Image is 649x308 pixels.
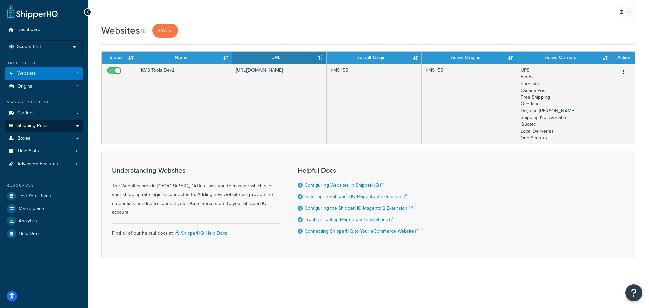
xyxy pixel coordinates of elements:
[5,158,83,170] a: Advanced Features 6
[5,190,83,202] a: Test Your Rates
[5,183,83,188] div: Resources
[305,193,407,200] a: Installing the ShipperHQ Magento 2 Extension
[19,231,41,237] span: Help Docs
[611,52,635,64] th: Action
[516,64,611,144] td: UPS FedEx Purolator Canada Post Free Shipping Overland Day and [PERSON_NAME] Shipping Not Availab...
[5,99,83,105] div: Manage Shipping
[422,52,516,64] th: Active Origins: activate to sort column ascending
[5,60,83,66] div: Basic Setup
[101,24,140,37] h1: Websites
[305,205,413,212] a: Configuring the ShipperHQ Magento 2 Extension
[158,27,173,34] span: + New
[5,120,83,132] a: Shipping Rules
[327,52,422,64] th: Default Origin: activate to sort column ascending
[19,206,44,212] span: Marketplace
[17,136,30,141] span: Boxes
[17,161,58,167] span: Advanced Features
[17,44,41,50] span: Scope: Test
[5,67,83,80] a: Websites 1
[7,5,58,19] a: ShipperHQ Home
[137,64,232,144] td: KMS Tools Dev2
[5,158,83,170] li: Advanced Features
[422,64,516,144] td: KMS 155
[5,67,83,80] li: Websites
[17,123,49,129] span: Shipping Rules
[17,27,40,33] span: Dashboard
[5,145,83,158] a: Time Slots 0
[174,230,227,237] a: ShipperHQ Help Docs
[17,110,34,116] span: Carriers
[5,203,83,215] a: Marketplace
[5,24,83,36] a: Dashboard
[102,52,137,64] th: Status: activate to sort column ascending
[17,84,32,89] span: Origins
[17,148,39,154] span: Time Slots
[137,52,232,64] th: Name: activate to sort column ascending
[232,64,327,144] td: [URL][DOMAIN_NAME]
[232,52,327,64] th: URL: activate to sort column ascending
[516,52,611,64] th: Active Carriers: activate to sort column ascending
[5,80,83,93] li: Origins
[5,145,83,158] li: Time Slots
[305,182,384,189] a: Configuring Websites in ShipperHQ
[298,167,419,174] h3: Helpful Docs
[327,64,422,144] td: KMS 155
[112,167,281,174] h3: Understanding Websites
[5,228,83,240] a: Help Docs
[77,84,78,89] span: 1
[19,193,51,199] span: Test Your Rates
[5,80,83,93] a: Origins 1
[5,132,83,145] a: Boxes
[76,148,78,154] span: 0
[17,71,36,76] span: Websites
[76,161,78,167] span: 6
[5,107,83,119] a: Carriers
[112,223,281,238] div: Find all of our helpful docs at:
[19,218,37,224] span: Analytics
[625,284,642,301] button: Open Resource Center
[305,216,393,223] a: Troubleshooting Magento 2 Installations
[152,24,178,38] a: + New
[5,215,83,227] a: Analytics
[305,228,419,235] a: Connecting ShipperHQ to Your eCommerce Website
[112,167,281,217] div: The Websites area in [GEOGRAPHIC_DATA] allows you to manage which sites your shipping rate logic ...
[77,71,78,76] span: 1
